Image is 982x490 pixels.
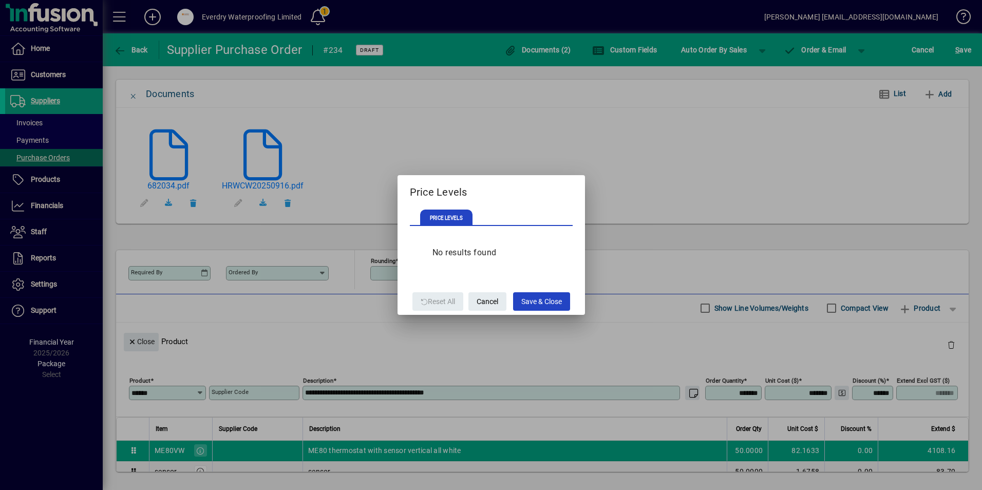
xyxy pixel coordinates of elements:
button: Save & Close [513,292,570,311]
div: No results found [422,236,507,269]
span: PRICE LEVELS [420,210,473,226]
span: Save & Close [521,293,562,310]
button: Cancel [468,292,506,311]
h2: Price Levels [398,175,585,205]
span: Cancel [477,293,498,310]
